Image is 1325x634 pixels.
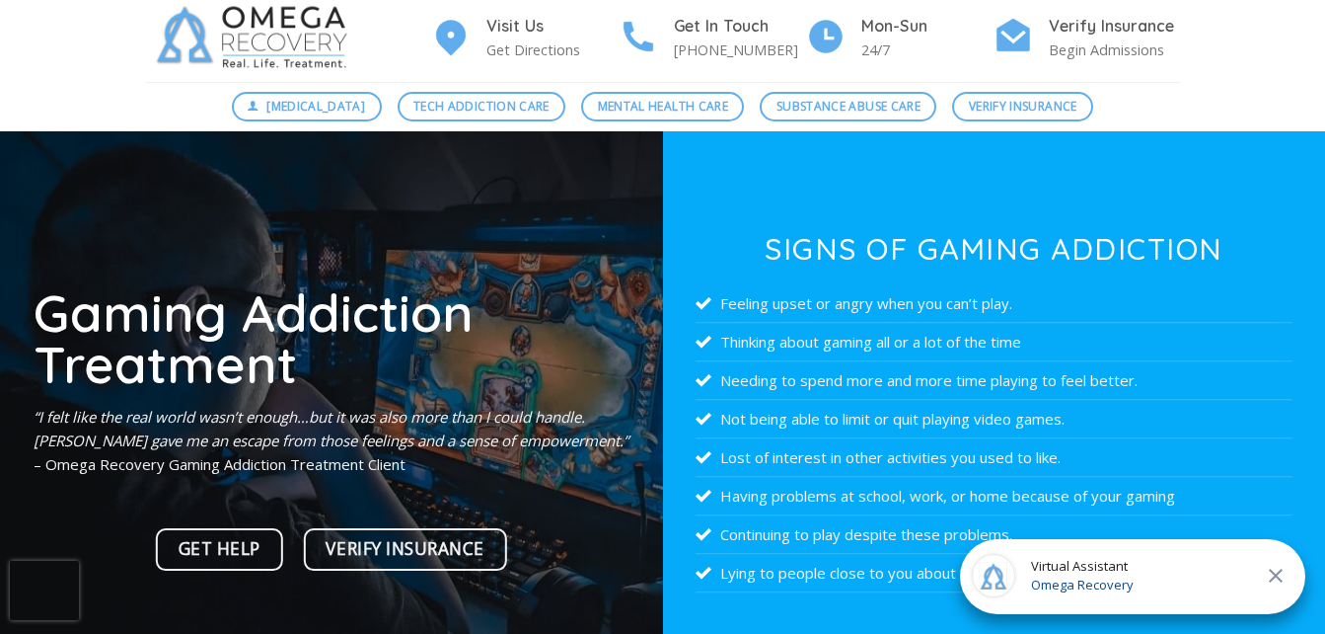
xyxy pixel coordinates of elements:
[696,361,1291,400] li: Needing to spend more and more time playing to feel better.
[696,284,1291,323] li: Feeling upset or angry when you can’t play.
[696,323,1291,361] li: Thinking about gaming all or a lot of the time
[34,405,629,476] p: – Omega Recovery Gaming Addiction Treatment Client
[34,407,628,450] em: “I felt like the real world wasn’t enough…but it was also more than I could handle. [PERSON_NAME]...
[156,528,283,571] a: Get Help
[696,400,1291,438] li: Not being able to limit or quit playing video games.
[232,92,382,121] a: [MEDICAL_DATA]
[413,97,550,116] span: Tech Addiction Care
[696,438,1291,477] li: Lost of interest in other activities you used to like.
[304,528,507,571] a: Verify Insurance
[1049,14,1181,40] h4: Verify Insurance
[861,39,994,61] p: 24/7
[34,286,629,390] h1: Gaming Addiction Treatment
[326,535,483,563] span: Verify Insurance
[266,97,365,116] span: [MEDICAL_DATA]
[969,97,1077,116] span: Verify Insurance
[861,14,994,40] h4: Mon-Sun
[696,234,1291,264] h3: Signs of Gaming Addiction
[598,97,728,116] span: Mental Health Care
[696,554,1291,593] li: Lying to people close to you about the amount of time you spend playing.
[674,14,806,40] h4: Get In Touch
[619,14,806,62] a: Get In Touch [PHONE_NUMBER]
[398,92,566,121] a: Tech Addiction Care
[10,561,79,620] iframe: reCAPTCHA
[696,477,1291,515] li: Having problems at school, work, or home because of your gaming
[486,14,619,40] h4: Visit Us
[760,92,936,121] a: Substance Abuse Care
[431,14,619,62] a: Visit Us Get Directions
[696,515,1291,554] li: Continuing to play despite these problems.
[581,92,744,121] a: Mental Health Care
[776,97,920,116] span: Substance Abuse Care
[1049,39,1181,61] p: Begin Admissions
[674,39,806,61] p: [PHONE_NUMBER]
[486,39,619,61] p: Get Directions
[994,14,1181,62] a: Verify Insurance Begin Admissions
[952,92,1093,121] a: Verify Insurance
[179,535,260,563] span: Get Help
